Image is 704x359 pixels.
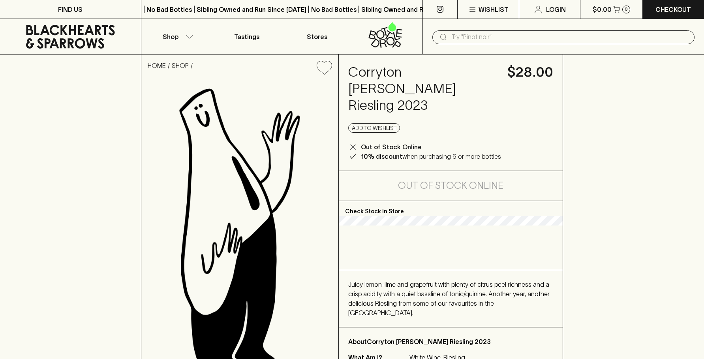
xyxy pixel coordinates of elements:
p: Out of Stock Online [361,142,422,152]
p: Tastings [234,32,259,41]
a: HOME [148,62,166,69]
b: 10% discount [361,153,402,160]
p: Check Stock In Store [339,201,563,216]
p: Stores [307,32,327,41]
a: Stores [282,19,352,54]
p: Login [546,5,566,14]
p: Shop [163,32,178,41]
a: SHOP [172,62,189,69]
p: Wishlist [479,5,509,14]
p: FIND US [58,5,83,14]
button: Shop [141,19,212,54]
input: Try "Pinot noir" [451,31,688,43]
p: Checkout [655,5,691,14]
p: when purchasing 6 or more bottles [361,152,501,161]
p: 0 [625,7,628,11]
button: Add to wishlist [348,123,400,133]
a: Tastings [212,19,282,54]
h4: $28.00 [507,64,553,81]
button: Add to wishlist [314,58,335,78]
h5: Out of Stock Online [398,179,503,192]
p: $0.00 [593,5,612,14]
span: Juicy lemon-lime and grapefruit with plenty of citrus peel richness and a crisp acidity with a qu... [348,281,550,316]
p: About Corryton [PERSON_NAME] Riesling 2023 [348,337,554,346]
h4: Corryton [PERSON_NAME] Riesling 2023 [348,64,498,114]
